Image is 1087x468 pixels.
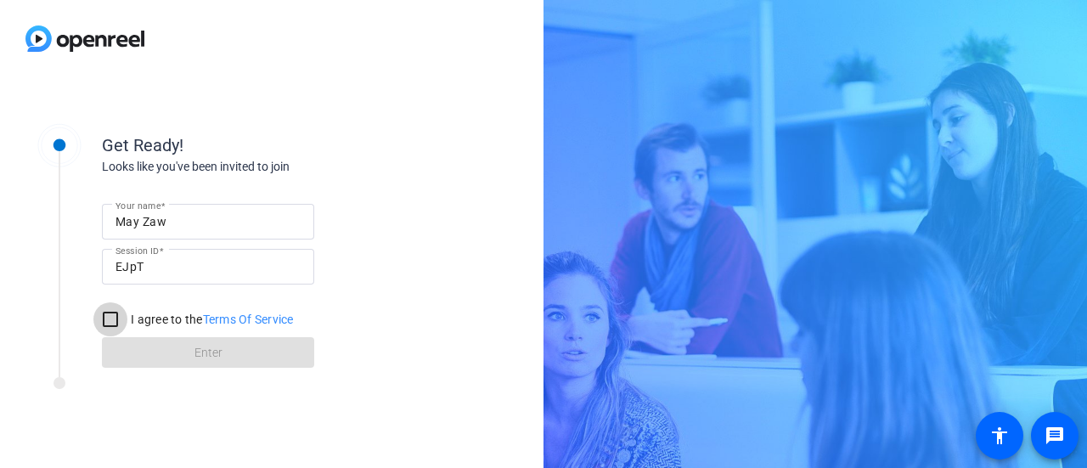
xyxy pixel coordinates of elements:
[1045,426,1065,446] mat-icon: message
[102,158,442,176] div: Looks like you've been invited to join
[115,200,161,211] mat-label: Your name
[127,311,294,328] label: I agree to the
[102,133,442,158] div: Get Ready!
[203,313,294,326] a: Terms Of Service
[115,245,159,256] mat-label: Session ID
[989,426,1010,446] mat-icon: accessibility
